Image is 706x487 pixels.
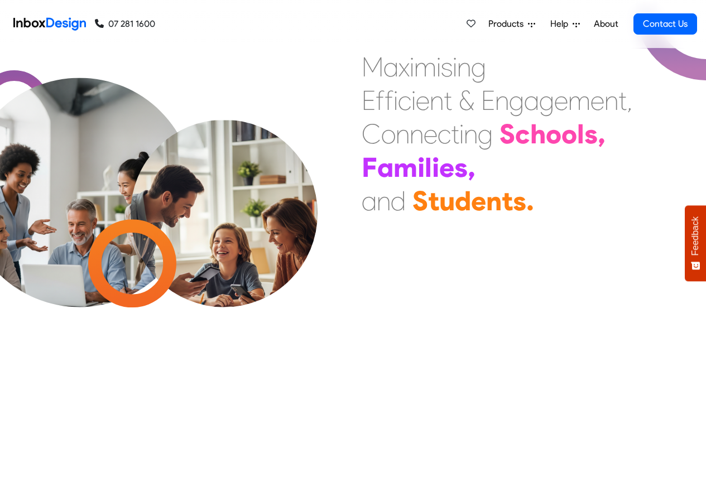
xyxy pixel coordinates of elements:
div: f [385,84,393,117]
div: g [478,117,493,151]
div: n [604,84,618,117]
div: i [393,84,398,117]
div: . [526,184,534,218]
div: c [398,84,411,117]
div: , [627,84,632,117]
div: d [391,184,406,218]
a: About [590,13,621,35]
a: 07 281 1600 [95,17,155,31]
div: a [377,151,393,184]
div: i [417,151,425,184]
div: F [362,151,377,184]
div: n [464,117,478,151]
button: Feedback - Show survey [685,205,706,281]
div: a [524,84,539,117]
div: i [459,117,464,151]
div: t [502,184,513,218]
div: C [362,117,381,151]
div: S [412,184,428,218]
div: i [436,50,441,84]
div: i [410,50,414,84]
div: a [383,50,398,84]
div: e [554,84,568,117]
div: t [451,117,459,151]
div: n [410,117,424,151]
div: l [577,117,584,151]
div: e [439,151,454,184]
div: m [414,50,436,84]
div: c [438,117,451,151]
div: o [561,117,577,151]
div: s [441,50,453,84]
div: & [459,84,474,117]
div: s [513,184,526,218]
a: Products [484,13,540,35]
div: h [530,117,546,151]
div: e [471,184,486,218]
div: i [432,151,439,184]
div: e [424,117,438,151]
span: Feedback [690,216,700,255]
div: e [416,84,430,117]
div: t [444,84,452,117]
div: S [500,117,515,151]
div: u [439,184,455,218]
div: m [568,84,590,117]
span: Products [488,17,528,31]
div: m [393,151,417,184]
div: l [425,151,432,184]
span: Help [550,17,573,31]
a: Contact Us [633,13,697,35]
div: n [486,184,502,218]
div: x [398,50,410,84]
div: e [590,84,604,117]
div: g [471,50,486,84]
div: n [430,84,444,117]
a: Help [546,13,584,35]
div: n [396,117,410,151]
div: , [468,151,476,184]
div: Maximising Efficient & Engagement, Connecting Schools, Families, and Students. [362,50,632,218]
div: n [457,50,471,84]
div: a [362,184,377,218]
div: s [584,117,598,151]
div: , [598,117,606,151]
div: t [618,84,627,117]
div: g [539,84,554,117]
div: i [453,50,457,84]
div: E [362,84,376,117]
div: i [411,84,416,117]
div: c [515,117,530,151]
div: M [362,50,383,84]
div: n [495,84,509,117]
div: d [455,184,471,218]
img: parents_with_child.png [107,120,341,354]
div: f [376,84,385,117]
div: o [381,117,396,151]
div: s [454,151,468,184]
div: n [377,184,391,218]
div: o [546,117,561,151]
div: g [509,84,524,117]
div: t [428,184,439,218]
div: E [481,84,495,117]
